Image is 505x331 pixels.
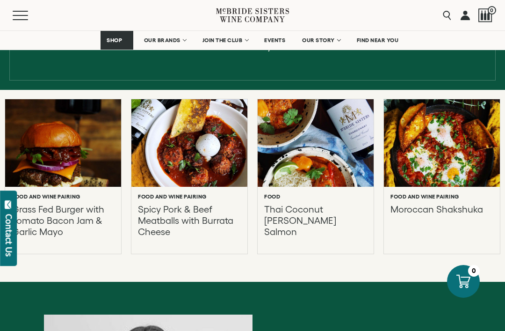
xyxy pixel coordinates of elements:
a: OUR BRANDS [138,31,192,50]
span: OUR STORY [302,37,335,44]
span: 0 [488,6,496,15]
a: EVENTS [258,31,291,50]
p: Thai Coconut [PERSON_NAME] Salmon [264,204,367,237]
span: JOIN THE CLUB [202,37,243,44]
div: Contact Us [4,214,14,257]
a: Thai Coconut Curry Salmon Food Thai Coconut [PERSON_NAME] Salmon [258,99,374,254]
p: Spicy Pork & Beef Meatballs with Burrata Cheese [138,204,241,237]
span: SHOP [107,37,123,44]
span: FIND NEAR YOU [357,37,399,44]
p: Moroccan Shakshuka [390,204,483,237]
div: 0 [468,265,480,277]
span: OUR BRANDS [144,37,180,44]
h6: Food and Wine Pairing [138,193,207,200]
a: FIND NEAR YOU [351,31,405,50]
a: JOIN THE CLUB [196,31,254,50]
button: Mobile Menu Trigger [13,11,46,20]
a: OUR STORY [296,31,346,50]
p: Grass Fed Burger with Tomato Bacon Jam & Garlic Mayo [12,204,115,237]
a: SHOP [101,31,133,50]
span: EVENTS [264,37,285,44]
h6: Food and Wine Pairing [12,193,80,200]
h6: Food and Wine Pairing [390,193,459,200]
a: Spicy Pork & Beef Meatballs with Burrata Cheese Food and Wine Pairing Spicy Pork & Beef Meatballs... [131,99,247,254]
a: Grass Fed Burger with Tomato Bacon Jam & Garlic Mayo Food and Wine Pairing Grass Fed Burger with ... [5,99,121,254]
h6: Food [264,193,280,200]
a: Moroccan Shakshuka Food and Wine Pairing Moroccan Shakshuka [384,99,500,254]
